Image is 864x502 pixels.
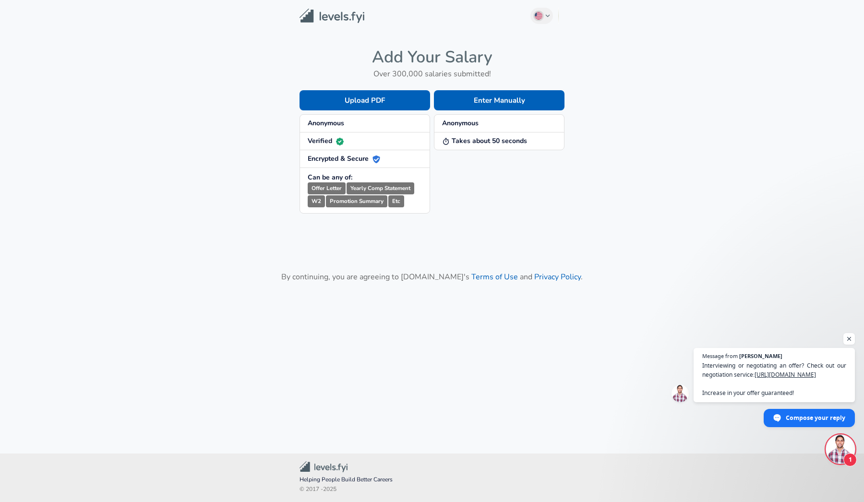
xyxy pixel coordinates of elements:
strong: Can be any of: [308,173,352,182]
a: Terms of Use [471,272,518,282]
span: © 2017 - 2025 [300,485,564,494]
small: Etc [388,195,404,207]
div: Open chat [826,435,855,464]
span: 1 [843,453,857,466]
button: English (US) [530,8,553,24]
img: English (US) [535,12,542,20]
span: Message from [702,353,738,359]
img: Levels.fyi Community [300,461,348,472]
small: Promotion Summary [326,195,387,207]
strong: Encrypted & Secure [308,154,380,163]
small: Yearly Comp Statement [347,182,414,194]
h4: Add Your Salary [300,47,564,67]
small: W2 [308,195,325,207]
img: Levels.fyi [300,9,364,24]
a: Privacy Policy [534,272,581,282]
h6: Over 300,000 salaries submitted! [300,67,564,81]
small: Offer Letter [308,182,346,194]
strong: Anonymous [308,119,344,128]
button: Enter Manually [434,90,564,110]
span: [PERSON_NAME] [739,353,782,359]
button: Upload PDF [300,90,430,110]
strong: Anonymous [442,119,479,128]
strong: Takes about 50 seconds [442,136,527,145]
strong: Verified [308,136,344,145]
span: Helping People Build Better Careers [300,475,564,485]
span: Interviewing or negotiating an offer? Check out our negotiation service: Increase in your offer g... [702,361,846,397]
span: Compose your reply [786,409,845,426]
